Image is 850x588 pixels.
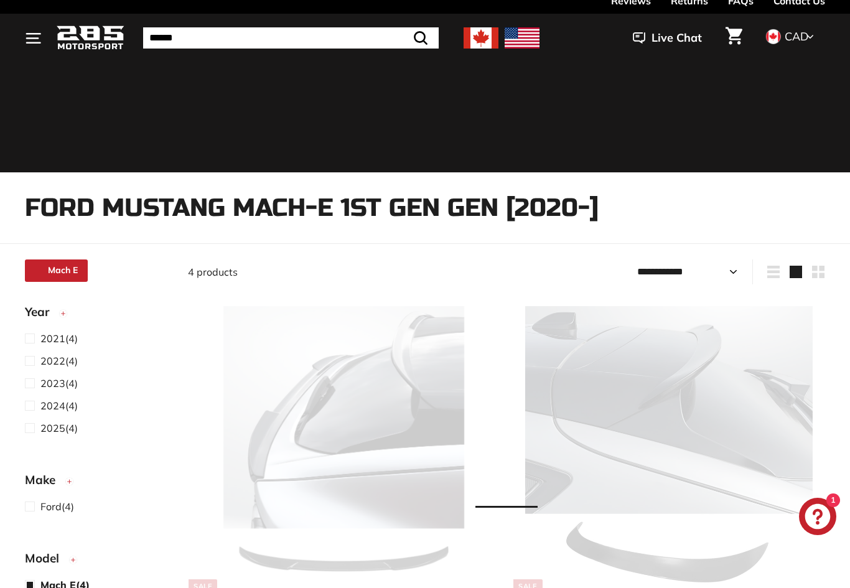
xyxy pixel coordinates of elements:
span: (4) [40,421,78,436]
span: (4) [40,398,78,413]
button: Live Chat [617,22,718,54]
h1: Ford Mustang Mach-E 1st Gen Gen [2020-] [25,194,825,222]
span: 2023 [40,377,65,390]
span: (4) [40,376,78,391]
button: Year [25,299,168,330]
input: Search [143,27,439,49]
span: Model [25,549,68,567]
a: Mach E [25,259,88,282]
span: Make [25,471,65,489]
span: Live Chat [652,30,702,46]
span: 2025 [40,422,65,434]
button: Model [25,546,168,577]
span: 2024 [40,399,65,412]
span: (4) [40,353,78,368]
span: Year [25,303,58,321]
span: 2021 [40,332,65,345]
a: Cart [718,17,750,59]
span: Ford [40,500,62,513]
span: (4) [40,499,74,514]
img: Logo_285_Motorsport_areodynamics_components [56,24,124,53]
button: Make [25,467,168,498]
span: 2022 [40,355,65,367]
span: CAD [785,29,808,44]
span: (4) [40,331,78,346]
div: 4 products [188,264,507,279]
inbox-online-store-chat: Shopify online store chat [795,498,840,538]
